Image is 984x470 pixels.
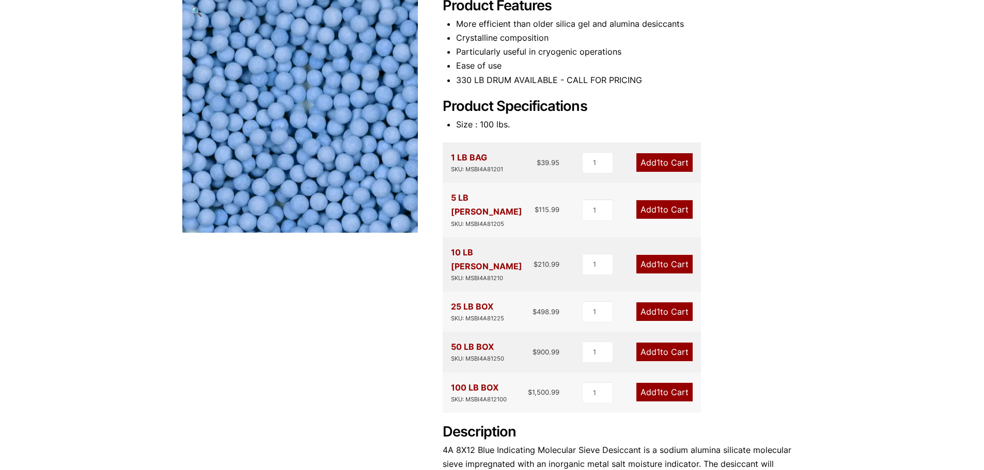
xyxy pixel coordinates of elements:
span: $ [534,260,538,268]
div: SKU: MSBI4A81205 [451,219,535,229]
a: Add1to Cart [636,383,693,401]
a: Add1to Cart [636,302,693,321]
bdi: 210.99 [534,260,559,268]
span: $ [533,348,537,356]
span: 1 [657,259,660,269]
div: 10 LB [PERSON_NAME] [451,246,534,283]
div: 50 LB BOX [451,340,504,364]
div: 1 LB BAG [451,151,503,174]
span: $ [537,158,541,167]
bdi: 39.95 [537,158,559,167]
bdi: 115.99 [535,205,559,214]
a: Add1to Cart [636,343,693,361]
div: 100 LB BOX [451,381,507,404]
span: 1 [657,387,660,397]
span: $ [533,307,537,316]
span: $ [535,205,539,214]
span: 1 [657,347,660,357]
bdi: 498.99 [533,307,559,316]
a: Add1to Cart [636,255,693,273]
a: Add1to Cart [636,153,693,172]
span: 🔍 [191,6,202,17]
span: $ [528,388,532,396]
h2: Product Specifications [443,98,802,115]
span: 1 [657,306,660,317]
li: More efficient than older silica gel and alumina desiccants [456,17,802,31]
span: 1 [657,204,660,215]
div: SKU: MSBI4A81201 [451,165,503,174]
div: 25 LB BOX [451,300,504,323]
a: Add1to Cart [636,200,693,219]
span: 1 [657,157,660,168]
li: Crystalline composition [456,31,802,45]
bdi: 1,500.99 [528,388,559,396]
li: Size : 100 lbs. [456,118,802,132]
div: SKU: MSBI4A81250 [451,354,504,364]
li: 330 LB DRUM AVAILABLE - CALL FOR PRICING [456,73,802,87]
li: Particularly useful in cryogenic operations [456,45,802,59]
div: SKU: MSBI4A81225 [451,314,504,323]
bdi: 900.99 [533,348,559,356]
div: SKU: MSBI4A81210 [451,273,534,283]
h2: Description [443,424,802,441]
li: Ease of use [456,59,802,73]
div: 5 LB [PERSON_NAME] [451,191,535,229]
div: SKU: MSBI4A812100 [451,395,507,404]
